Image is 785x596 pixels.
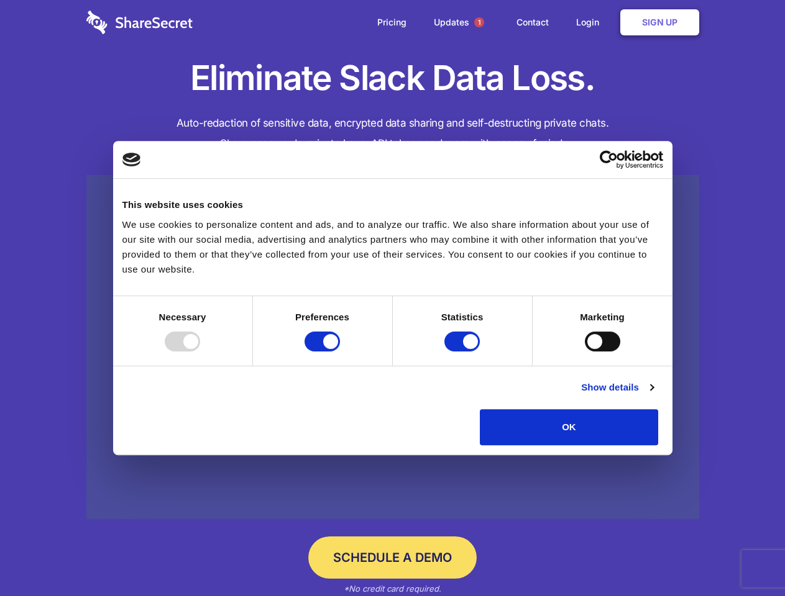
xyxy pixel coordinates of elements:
a: Schedule a Demo [308,536,477,579]
div: This website uses cookies [122,197,663,212]
a: Pricing [365,3,419,42]
a: Login [564,3,618,42]
a: Sign Up [620,9,699,35]
a: Contact [504,3,561,42]
strong: Marketing [580,312,625,322]
h1: Eliminate Slack Data Loss. [86,56,699,101]
a: Show details [581,380,653,395]
img: logo [122,153,141,166]
strong: Statistics [441,312,484,322]
span: 1 [474,17,484,27]
button: OK [480,409,658,445]
strong: Necessary [159,312,206,322]
strong: Preferences [295,312,349,322]
a: Usercentrics Cookiebot - opens in a new window [554,150,663,169]
h4: Auto-redaction of sensitive data, encrypted data sharing and self-destructing private chats. Shar... [86,113,699,154]
div: We use cookies to personalize content and ads, and to analyze our traffic. We also share informat... [122,217,663,277]
em: *No credit card required. [344,584,441,594]
a: Wistia video thumbnail [86,175,699,520]
img: logo-wordmark-white-trans-d4663122ce5f474addd5e946df7df03e33cb6a1c49d2221995e7729f52c070b2.svg [86,11,193,34]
